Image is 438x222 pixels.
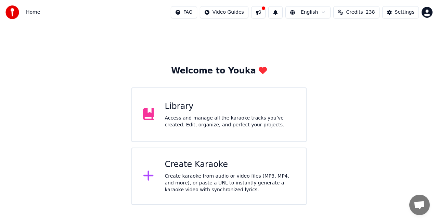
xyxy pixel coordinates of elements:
[171,6,197,18] button: FAQ
[333,6,379,18] button: Credits238
[395,9,414,16] div: Settings
[165,173,295,193] div: Create karaoke from audio or video files (MP3, MP4, and more), or paste a URL to instantly genera...
[165,159,295,170] div: Create Karaoke
[171,66,267,77] div: Welcome to Youka
[165,101,295,112] div: Library
[346,9,363,16] span: Credits
[26,9,40,16] span: Home
[366,9,375,16] span: 238
[200,6,248,18] button: Video Guides
[382,6,419,18] button: Settings
[409,195,430,215] div: Open chat
[5,5,19,19] img: youka
[26,9,40,16] nav: breadcrumb
[165,115,295,128] div: Access and manage all the karaoke tracks you’ve created. Edit, organize, and perfect your projects.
